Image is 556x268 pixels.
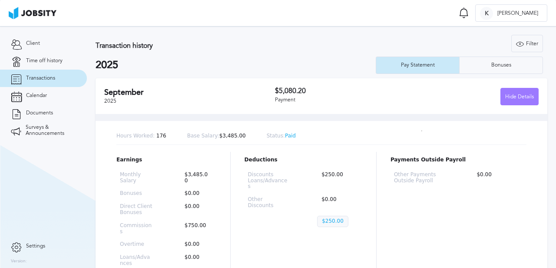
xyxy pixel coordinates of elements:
[397,62,439,68] div: Pay Statement
[180,223,213,235] p: $750.00
[36,50,43,57] img: tab_domain_overview_orange.svg
[480,7,493,20] div: K
[120,191,152,197] p: Bonuses
[120,255,152,267] p: Loans/Advances
[116,133,155,139] span: Hours Worked:
[26,58,63,64] span: Time off history
[120,241,152,248] p: Overtime
[26,75,55,81] span: Transactions
[500,88,539,105] button: Hide Details
[102,51,138,57] div: Palabras clave
[248,172,290,190] p: Discounts Loans/Advances
[24,14,43,21] div: v 4.0.25
[487,62,516,68] div: Bonuses
[391,157,526,163] p: Payments Outside Payroll
[512,35,543,53] div: Filter
[26,243,45,249] span: Settings
[93,50,99,57] img: tab_keywords_by_traffic_grey.svg
[14,14,21,21] img: logo_orange.svg
[14,23,21,30] img: website_grey.svg
[394,172,445,184] p: Other Payments Outside Payroll
[104,88,275,97] h2: September
[23,23,97,30] div: Dominio: [DOMAIN_NAME]
[472,172,523,184] p: $0.00
[96,42,340,50] h3: Transaction history
[493,10,543,17] span: [PERSON_NAME]
[46,51,66,57] div: Dominio
[376,57,459,74] button: Pay Statement
[180,191,213,197] p: $0.00
[317,197,359,209] p: $0.00
[248,197,290,209] p: Other Discounts
[26,93,47,99] span: Calendar
[180,172,213,184] p: $3,485.00
[187,133,219,139] span: Base Salary:
[104,98,116,104] span: 2025
[267,133,285,139] span: Status:
[267,133,296,139] p: Paid
[180,204,213,216] p: $0.00
[317,216,348,227] p: $250.00
[116,133,166,139] p: 176
[26,40,40,47] span: Client
[459,57,543,74] button: Bonuses
[120,204,152,216] p: Direct Client Bonuses
[120,223,152,235] p: Commissions
[96,59,376,71] h2: 2025
[511,35,543,52] button: Filter
[116,157,216,163] p: Earnings
[317,172,359,190] p: $250.00
[245,157,362,163] p: Deductions
[26,110,53,116] span: Documents
[275,87,407,95] h3: $5,080.20
[275,97,407,103] div: Payment
[26,124,76,137] span: Surveys & Announcements
[187,133,246,139] p: $3,485.00
[180,241,213,248] p: $0.00
[9,7,56,19] img: ab4bad089aa723f57921c736e9817d99.png
[120,172,152,184] p: Monthly Salary
[501,88,538,106] div: Hide Details
[11,259,27,264] label: Version:
[475,4,547,22] button: K[PERSON_NAME]
[180,255,213,267] p: $0.00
